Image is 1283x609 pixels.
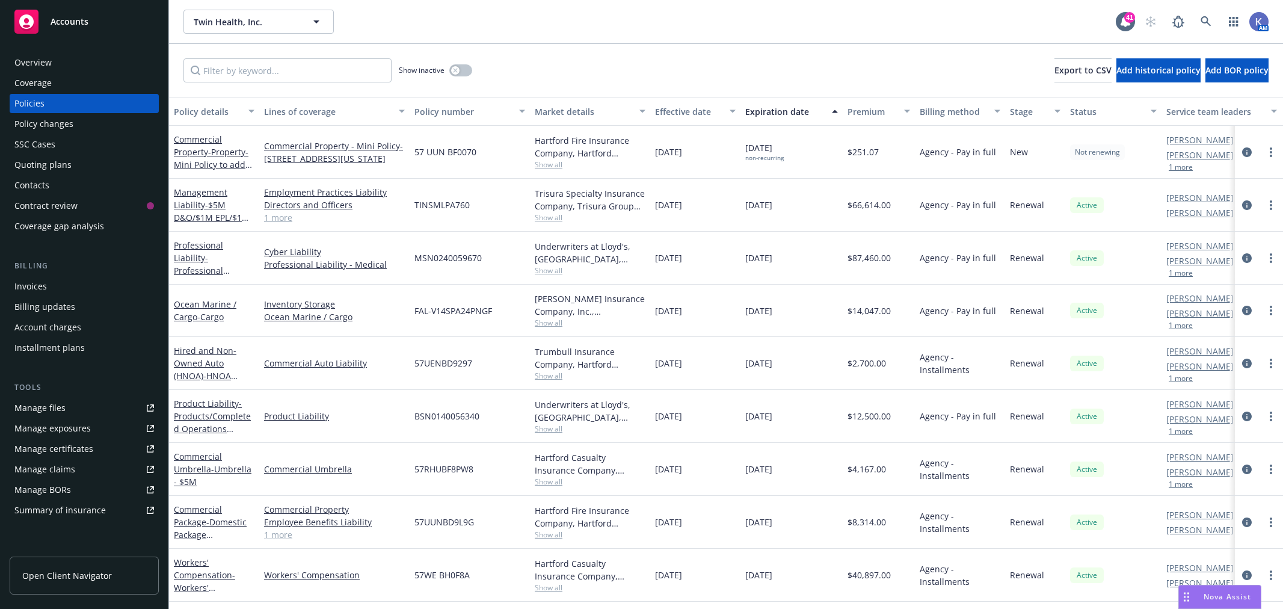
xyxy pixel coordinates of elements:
[535,583,645,593] span: Show all
[848,357,886,369] span: $2,700.00
[1054,58,1112,82] button: Export to CSV
[414,199,470,211] span: TINSMLPA760
[1010,304,1044,317] span: Renewal
[10,318,159,337] a: Account charges
[655,569,682,581] span: [DATE]
[14,460,75,479] div: Manage claims
[1169,375,1193,382] button: 1 more
[1166,577,1234,589] a: [PERSON_NAME]
[1166,398,1234,410] a: [PERSON_NAME]
[264,516,405,528] a: Employee Benefits Liability
[1010,516,1044,528] span: Renewal
[920,304,996,317] span: Agency - Pay in full
[14,135,55,154] div: SSC Cases
[1075,464,1099,475] span: Active
[10,501,159,520] a: Summary of insurance
[414,357,472,369] span: 57UENBD9297
[1075,253,1099,264] span: Active
[1010,357,1044,369] span: Renewal
[14,155,72,175] div: Quoting plans
[10,94,159,113] a: Policies
[655,146,682,158] span: [DATE]
[10,176,159,195] a: Contacts
[745,304,772,317] span: [DATE]
[1264,145,1278,159] a: more
[194,16,298,28] span: Twin Health, Inc.
[1264,303,1278,318] a: more
[14,73,52,93] div: Coverage
[10,73,159,93] a: Coverage
[264,199,405,211] a: Directors and Officers
[1205,64,1269,76] span: Add BOR policy
[1166,240,1234,252] a: [PERSON_NAME]
[1240,251,1254,265] a: circleInformation
[1075,305,1099,316] span: Active
[1205,58,1269,82] button: Add BOR policy
[264,258,405,271] a: Professional Liability - Medical
[920,410,996,422] span: Agency - Pay in full
[848,146,879,158] span: $251.07
[10,419,159,438] a: Manage exposures
[264,140,405,165] a: Commercial Property - Mini Policy-[STREET_ADDRESS][US_STATE]
[1010,463,1044,475] span: Renewal
[1264,515,1278,530] a: more
[745,410,772,422] span: [DATE]
[174,105,241,118] div: Policy details
[1005,97,1065,126] button: Stage
[1264,568,1278,583] a: more
[740,97,843,126] button: Expiration date
[10,480,159,499] a: Manage BORs
[14,439,93,459] div: Manage certificates
[848,105,897,118] div: Premium
[1240,462,1254,477] a: circleInformation
[843,97,915,126] button: Premium
[10,277,159,296] a: Invoices
[1204,592,1251,602] span: Nova Assist
[1166,105,1264,118] div: Service team leaders
[655,410,682,422] span: [DATE]
[655,252,682,264] span: [DATE]
[51,17,88,26] span: Accounts
[264,105,392,118] div: Lines of coverage
[14,277,47,296] div: Invoices
[169,97,259,126] button: Policy details
[745,154,784,162] div: non-recurring
[197,311,224,323] span: - Cargo
[1166,206,1234,219] a: [PERSON_NAME]
[1166,134,1234,146] a: [PERSON_NAME]
[535,477,645,487] span: Show all
[1010,105,1047,118] div: Stage
[10,338,159,357] a: Installment plans
[14,176,49,195] div: Contacts
[1264,251,1278,265] a: more
[655,105,722,118] div: Effective date
[848,199,891,211] span: $66,614.00
[1166,524,1234,536] a: [PERSON_NAME]
[920,252,996,264] span: Agency - Pay in full
[1169,270,1193,277] button: 1 more
[14,318,81,337] div: Account charges
[264,211,405,224] a: 1 more
[264,569,405,581] a: Workers' Compensation
[1222,10,1246,34] a: Switch app
[14,297,75,317] div: Billing updates
[1264,462,1278,477] a: more
[745,199,772,211] span: [DATE]
[920,457,1000,482] span: Agency - Installments
[410,97,530,126] button: Policy number
[1166,345,1234,357] a: [PERSON_NAME]
[1166,255,1234,267] a: [PERSON_NAME]
[1166,360,1234,373] a: [PERSON_NAME]
[1075,358,1099,369] span: Active
[745,463,772,475] span: [DATE]
[1240,515,1254,530] a: circleInformation
[10,439,159,459] a: Manage certificates
[174,187,250,236] a: Management Liability
[259,97,410,126] button: Lines of coverage
[745,357,772,369] span: [DATE]
[1139,10,1163,34] a: Start snowing
[1075,570,1099,581] span: Active
[848,516,886,528] span: $8,314.00
[535,265,645,276] span: Show all
[1169,322,1193,329] button: 1 more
